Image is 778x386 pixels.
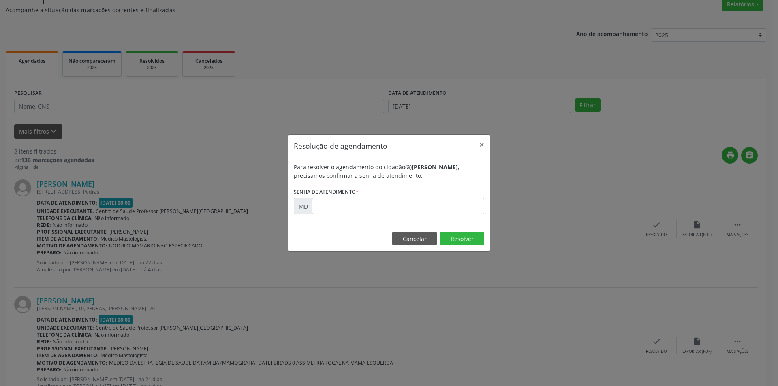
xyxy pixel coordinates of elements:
div: Para resolver o agendamento do cidadão(ã) , precisamos confirmar a senha de atendimento. [294,163,484,180]
b: [PERSON_NAME] [412,163,458,171]
button: Cancelar [392,232,437,245]
button: Close [474,135,490,155]
h5: Resolução de agendamento [294,141,387,151]
label: Senha de atendimento [294,186,359,198]
button: Resolver [440,232,484,245]
div: MD [294,198,312,214]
